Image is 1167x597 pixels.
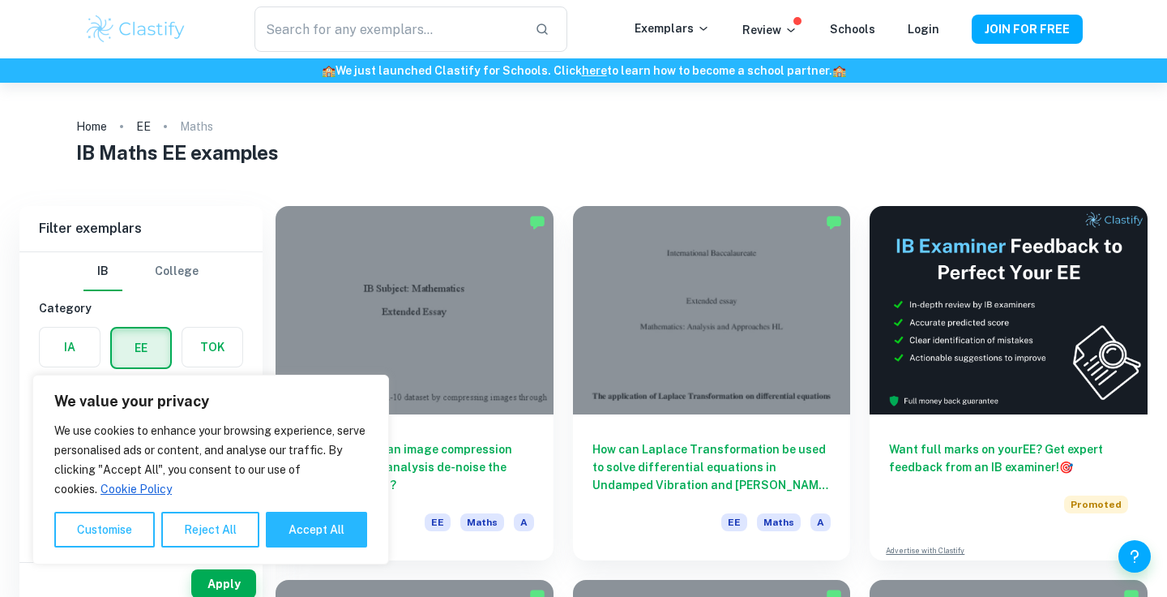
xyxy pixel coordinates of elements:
button: Accept All [266,512,367,548]
p: Maths [180,118,213,135]
span: 🏫 [832,64,846,77]
button: IB [83,252,122,291]
a: Schools [830,23,875,36]
p: We use cookies to enhance your browsing experience, serve personalised ads or content, and analys... [54,421,367,499]
div: We value your privacy [32,375,389,565]
button: IA [40,328,100,367]
a: Want full marks on yourEE? Get expert feedback from an IB examiner!PromotedAdvertise with Clastify [870,206,1148,560]
h1: IB Maths EE examples [76,138,1092,167]
img: Marked [826,214,842,230]
span: Maths [460,513,504,531]
h6: Want full marks on your EE ? Get expert feedback from an IB examiner! [889,440,1128,476]
button: JOIN FOR FREE [972,15,1083,44]
a: Cookie Policy [100,482,173,496]
a: How can Laplace Transformation be used to solve differential equations in Undamped Vibration and ... [573,206,851,560]
span: EE [721,513,747,531]
h6: Filter exemplars [19,206,263,251]
h6: Category [39,299,243,317]
span: Promoted [1064,496,1128,513]
button: EE [112,329,170,367]
img: Marked [529,214,545,230]
a: To what extent can image compression through Fourier analysis de-noise the CIFAR-10 dataset?EEMathsA [276,206,554,560]
button: Help and Feedback [1118,540,1151,573]
p: We value your privacy [54,392,367,411]
a: Home [76,115,107,138]
span: 🎯 [1059,461,1073,474]
button: College [155,252,199,291]
p: Exemplars [635,19,710,37]
p: Review [742,21,797,39]
button: TOK [182,328,242,367]
button: Reject All [161,512,259,548]
a: here [582,64,607,77]
h6: How can Laplace Transformation be used to solve differential equations in Undamped Vibration and ... [592,440,831,494]
button: Customise [54,512,155,548]
a: EE [136,115,151,138]
h6: We just launched Clastify for Schools. Click to learn how to become a school partner. [3,62,1164,79]
span: Maths [757,513,801,531]
img: Thumbnail [870,206,1148,414]
img: Clastify logo [84,13,187,45]
span: A [810,513,831,531]
a: Login [908,23,939,36]
div: Filter type choice [83,252,199,291]
input: Search for any exemplars... [254,6,522,52]
a: Advertise with Clastify [886,545,964,556]
span: 🏫 [322,64,336,77]
h6: To what extent can image compression through Fourier analysis de-noise the CIFAR-10 dataset? [295,440,534,494]
span: EE [425,513,451,531]
span: A [514,513,534,531]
